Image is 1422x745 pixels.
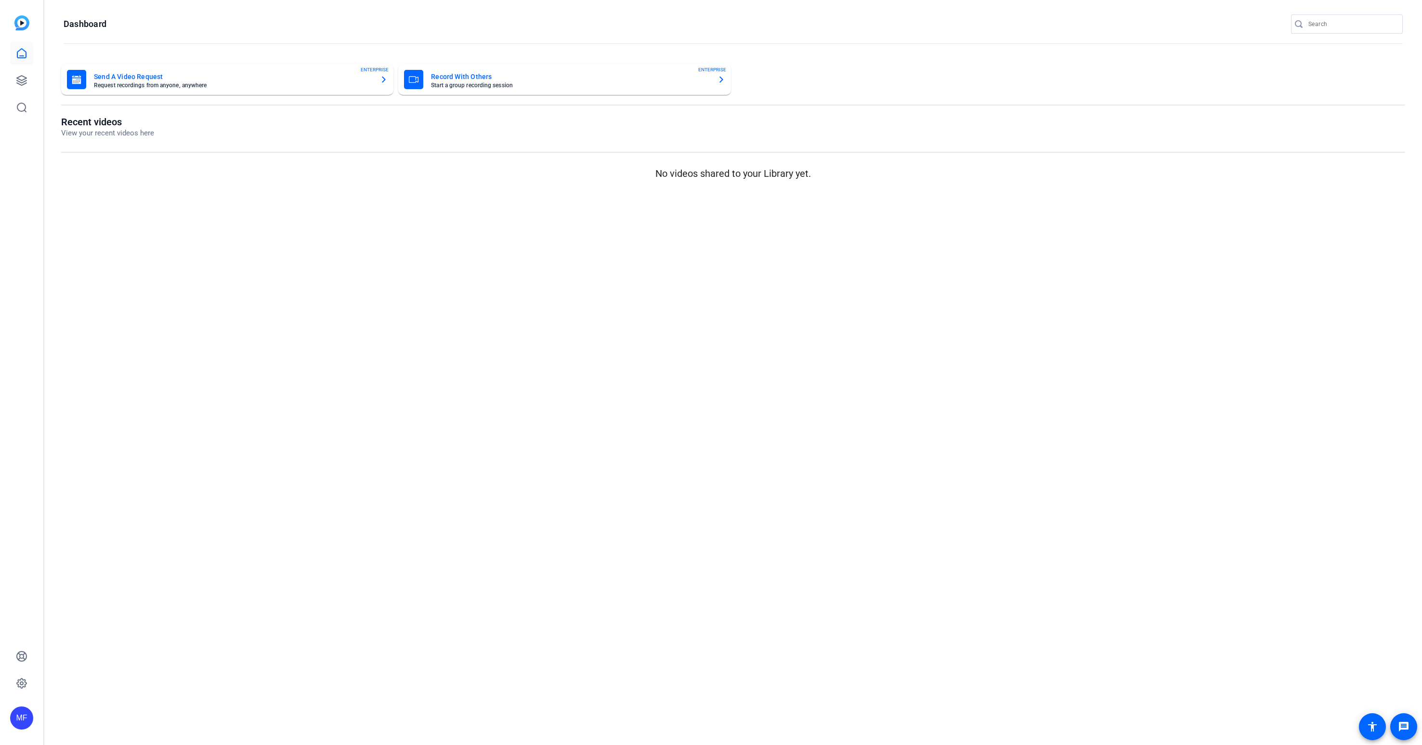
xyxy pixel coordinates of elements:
span: ENTERPRISE [698,66,726,73]
p: No videos shared to your Library yet. [61,166,1405,181]
mat-card-title: Record With Others [431,71,709,82]
h1: Recent videos [61,116,154,128]
p: View your recent videos here [61,128,154,139]
button: Record With OthersStart a group recording sessionENTERPRISE [398,64,731,95]
div: MF [10,706,33,730]
mat-icon: message [1398,721,1409,732]
button: Send A Video RequestRequest recordings from anyone, anywhereENTERPRISE [61,64,393,95]
mat-icon: accessibility [1367,721,1378,732]
h1: Dashboard [64,18,106,30]
mat-card-title: Send A Video Request [94,71,372,82]
mat-card-subtitle: Request recordings from anyone, anywhere [94,82,372,88]
input: Search [1308,18,1395,30]
img: blue-gradient.svg [14,15,29,30]
mat-card-subtitle: Start a group recording session [431,82,709,88]
span: ENTERPRISE [361,66,389,73]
